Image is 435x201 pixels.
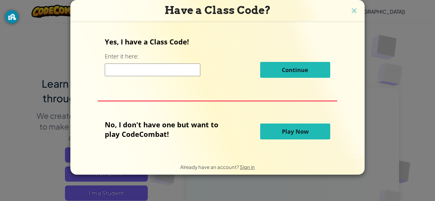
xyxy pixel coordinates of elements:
p: Yes, I have a Class Code! [105,37,330,46]
span: Continue [282,66,308,74]
button: Play Now [260,124,330,139]
span: Have a Class Code? [165,4,271,17]
label: Enter it here: [105,52,139,60]
button: GoGuardian Privacy Information [5,10,18,23]
button: Continue [260,62,330,78]
a: Sign in [240,164,255,170]
span: Already have an account? [180,164,240,170]
span: Play Now [282,128,309,135]
p: No, I don't have one but want to play CodeCombat! [105,120,228,139]
img: close icon [350,6,358,16]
